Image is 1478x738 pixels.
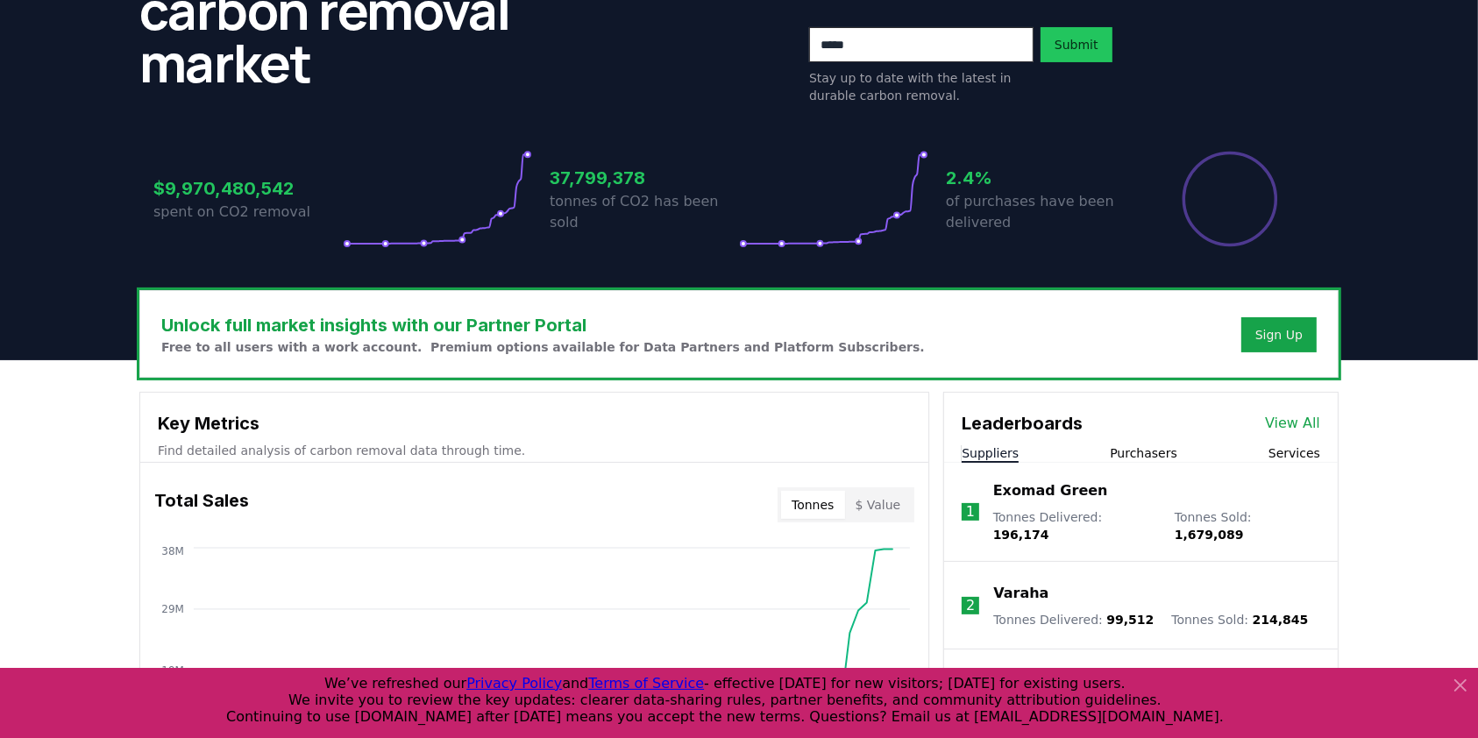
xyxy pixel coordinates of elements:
[993,611,1154,628] p: Tonnes Delivered :
[1041,27,1112,62] button: Submit
[1241,317,1317,352] button: Sign Up
[154,487,249,522] h3: Total Sales
[1106,613,1154,627] span: 99,512
[1175,528,1244,542] span: 1,679,089
[161,312,925,338] h3: Unlock full market insights with our Partner Portal
[550,191,739,233] p: tonnes of CO2 has been sold
[1181,150,1279,248] div: Percentage of sales delivered
[1253,613,1309,627] span: 214,845
[946,165,1135,191] h3: 2.4%
[809,69,1034,104] p: Stay up to date with the latest in durable carbon removal.
[153,202,343,223] p: spent on CO2 removal
[946,191,1135,233] p: of purchases have been delivered
[966,595,975,616] p: 2
[158,410,911,436] h3: Key Metrics
[1265,413,1320,434] a: View All
[845,491,912,519] button: $ Value
[993,528,1049,542] span: 196,174
[993,508,1157,543] p: Tonnes Delivered :
[1110,444,1177,462] button: Purchasers
[966,501,975,522] p: 1
[962,410,1083,436] h3: Leaderboards
[1171,611,1308,628] p: Tonnes Sold :
[993,583,1048,604] a: Varaha
[161,545,184,557] tspan: 38M
[1175,508,1320,543] p: Tonnes Sold :
[161,664,184,677] tspan: 19M
[781,491,844,519] button: Tonnes
[158,442,911,459] p: Find detailed analysis of carbon removal data through time.
[962,444,1019,462] button: Suppliers
[161,338,925,356] p: Free to all users with a work account. Premium options available for Data Partners and Platform S...
[993,480,1108,501] a: Exomad Green
[153,175,343,202] h3: $9,970,480,542
[1268,444,1320,462] button: Services
[550,165,739,191] h3: 37,799,378
[161,603,184,615] tspan: 29M
[1255,326,1303,344] a: Sign Up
